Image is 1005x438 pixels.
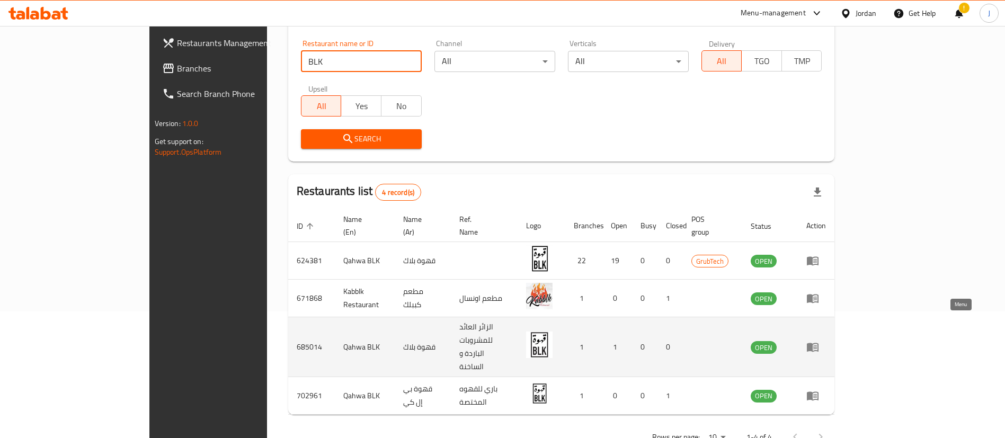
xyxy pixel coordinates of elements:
[746,53,778,69] span: TGO
[451,377,518,415] td: باري للقهوه المختصة
[741,50,782,71] button: TGO
[657,377,683,415] td: 1
[306,99,337,114] span: All
[308,85,328,92] label: Upsell
[751,220,785,233] span: Status
[751,292,777,305] div: OPEN
[526,283,553,309] img: Kabblk Restaurant
[602,280,632,317] td: 0
[155,135,203,148] span: Get support on:
[335,317,395,377] td: Qahwa BLK
[856,7,876,19] div: Jordan
[451,317,518,377] td: الزائر العائد للمشروبات الباردة و الساخنة
[632,377,657,415] td: 0
[526,380,553,407] img: Qahwa BLK
[182,117,199,130] span: 1.0.0
[751,390,777,402] span: OPEN
[988,7,990,19] span: J
[657,242,683,280] td: 0
[565,317,602,377] td: 1
[602,210,632,242] th: Open
[657,317,683,377] td: 0
[155,117,181,130] span: Version:
[297,183,421,201] h2: Restaurants list
[395,377,451,415] td: قهوة بي إل كي
[602,377,632,415] td: 0
[568,51,689,72] div: All
[701,50,742,71] button: All
[155,145,222,159] a: Support.OpsPlatform
[706,53,738,69] span: All
[154,81,317,106] a: Search Branch Phone
[751,342,777,354] span: OPEN
[301,51,422,72] input: Search for restaurant name or ID..
[565,242,602,280] td: 22
[335,242,395,280] td: Qahwa BLK
[386,99,417,114] span: No
[781,50,822,71] button: TMP
[798,210,834,242] th: Action
[565,210,602,242] th: Branches
[709,40,735,47] label: Delivery
[657,210,683,242] th: Closed
[434,51,555,72] div: All
[526,245,553,272] img: Qahwa BLK
[343,213,382,238] span: Name (En)
[335,280,395,317] td: Kabblk Restaurant
[341,95,381,117] button: Yes
[692,255,728,267] span: GrubTech
[751,341,777,354] div: OPEN
[565,280,602,317] td: 1
[154,56,317,81] a: Branches
[657,280,683,317] td: 1
[403,213,438,238] span: Name (Ar)
[301,95,342,117] button: All
[395,242,451,280] td: قهوة بلاك
[632,210,657,242] th: Busy
[632,280,657,317] td: 0
[297,220,317,233] span: ID
[518,210,565,242] th: Logo
[395,317,451,377] td: قهوة بلاك
[459,213,505,238] span: Ref. Name
[602,317,632,377] td: 1
[177,37,309,49] span: Restaurants Management
[154,30,317,56] a: Restaurants Management
[751,255,777,267] span: OPEN
[381,95,422,117] button: No
[632,242,657,280] td: 0
[806,292,826,305] div: Menu
[451,280,518,317] td: مطعم اونسال
[309,132,413,146] span: Search
[602,242,632,280] td: 19
[786,53,818,69] span: TMP
[806,389,826,402] div: Menu
[395,280,451,317] td: مطعم كببلك
[301,129,422,149] button: Search
[177,87,309,100] span: Search Branch Phone
[751,293,777,305] span: OPEN
[177,62,309,75] span: Branches
[565,377,602,415] td: 1
[526,332,553,358] img: Qahwa BLK
[376,187,421,198] span: 4 record(s)
[632,317,657,377] td: 0
[335,377,395,415] td: Qahwa BLK
[345,99,377,114] span: Yes
[751,390,777,403] div: OPEN
[806,254,826,267] div: Menu
[741,7,806,20] div: Menu-management
[805,180,830,205] div: Export file
[288,210,835,415] table: enhanced table
[691,213,730,238] span: POS group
